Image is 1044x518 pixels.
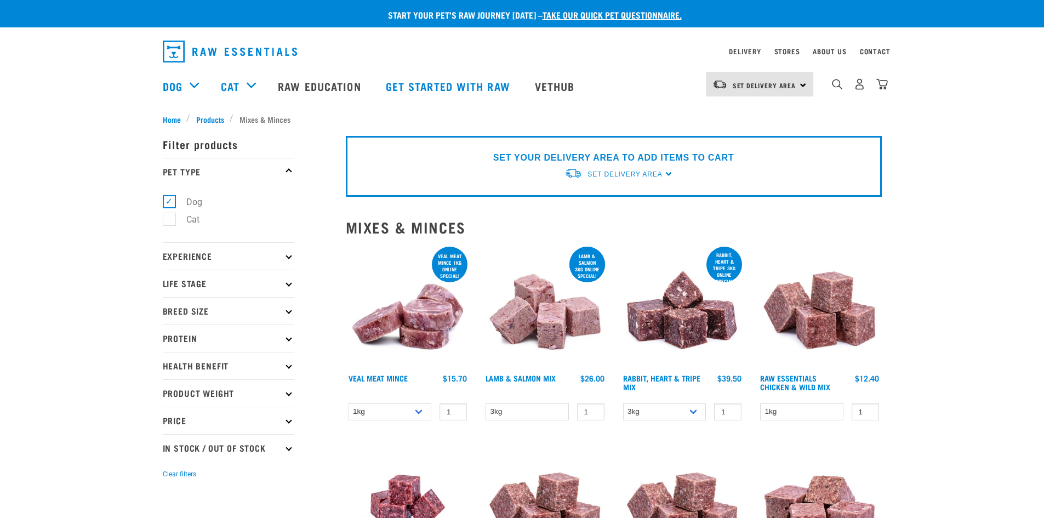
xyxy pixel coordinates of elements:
a: About Us [813,49,846,53]
nav: dropdown navigation [154,36,891,67]
div: Veal Meat mince 1kg online special! [432,248,467,284]
p: Protein [163,325,294,352]
p: Life Stage [163,270,294,297]
p: Pet Type [163,158,294,185]
div: $39.50 [717,374,741,383]
h2: Mixes & Minces [346,219,882,236]
a: Delivery [729,49,761,53]
img: home-icon-1@2x.png [832,79,842,89]
img: 1160 Veal Meat Mince Medallions 01 [346,244,470,369]
div: $15.70 [443,374,467,383]
p: Price [163,407,294,434]
a: Get started with Raw [375,64,524,108]
img: user.png [854,78,865,90]
div: $12.40 [855,374,879,383]
a: Rabbit, Heart & Tripe Mix [623,376,700,389]
div: $26.00 [580,374,604,383]
a: Dog [163,78,182,94]
input: 1 [852,403,879,420]
img: 1029 Lamb Salmon Mix 01 [483,244,607,369]
img: van-moving.png [712,79,727,89]
p: SET YOUR DELIVERY AREA TO ADD ITEMS TO CART [493,151,734,164]
p: Experience [163,242,294,270]
img: Raw Essentials Logo [163,41,297,62]
a: Vethub [524,64,589,108]
nav: breadcrumbs [163,113,882,125]
p: Product Weight [163,379,294,407]
img: van-moving.png [564,168,582,179]
img: home-icon@2x.png [876,78,888,90]
input: 1 [714,403,741,420]
span: Home [163,113,181,125]
a: take our quick pet questionnaire. [543,12,682,17]
a: Veal Meat Mince [349,376,408,380]
a: Stores [774,49,800,53]
a: Contact [860,49,891,53]
span: Set Delivery Area [587,170,662,178]
img: 1175 Rabbit Heart Tripe Mix 01 [620,244,745,369]
span: Products [196,113,224,125]
div: Lamb & Salmon 3kg online special! [569,248,605,284]
a: Lamb & Salmon Mix [486,376,556,380]
label: Cat [169,213,204,226]
input: 1 [440,403,467,420]
label: Dog [169,195,207,209]
a: Products [190,113,230,125]
p: In Stock / Out Of Stock [163,434,294,462]
p: Filter products [163,130,294,158]
span: Set Delivery Area [733,83,796,87]
a: Raw Essentials Chicken & Wild Mix [760,376,830,389]
button: Clear filters [163,469,196,479]
a: Cat [221,78,239,94]
a: Raw Education [267,64,374,108]
img: Pile Of Cubed Chicken Wild Meat Mix [757,244,882,369]
div: Rabbit, Heart & Tripe 3kg online special [706,247,742,289]
a: Home [163,113,187,125]
p: Health Benefit [163,352,294,379]
p: Breed Size [163,297,294,325]
input: 1 [577,403,604,420]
